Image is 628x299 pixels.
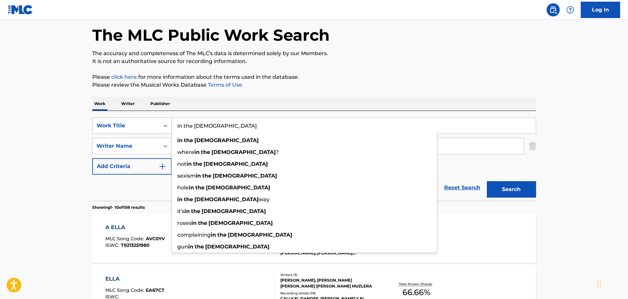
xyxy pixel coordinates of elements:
strong: [DEMOGRAPHIC_DATA] [205,244,270,250]
span: MLC Song Code : [105,287,146,293]
strong: [DEMOGRAPHIC_DATA] [211,149,276,155]
strong: [DEMOGRAPHIC_DATA] [213,173,277,179]
strong: [DEMOGRAPHIC_DATA] [194,137,259,143]
p: Please review the Musical Works Database [92,81,536,89]
strong: the [184,196,193,203]
span: way [259,196,270,203]
div: Work Title [97,122,156,130]
strong: in [188,244,193,250]
span: MLC Song Code : [105,236,146,242]
img: MLC Logo [8,5,33,14]
strong: in [184,208,190,214]
p: Publisher [148,97,172,111]
img: search [549,6,557,14]
img: help [566,6,574,14]
div: Recording Artists ( 19 ) [280,291,379,296]
p: Writer [119,97,137,111]
a: Log In [581,2,620,18]
span: EA67CT [146,287,164,293]
strong: the [198,220,207,226]
button: Search [487,181,536,198]
span: ISWC : [105,242,121,248]
strong: the [193,161,202,167]
span: AVC0YV [146,236,165,242]
strong: [DEMOGRAPHIC_DATA] [204,161,268,167]
strong: in [211,232,216,238]
span: not [177,161,186,167]
span: T9213251980 [121,242,150,248]
p: Work [92,97,107,111]
strong: the [195,244,204,250]
img: Delete Criterion [529,138,536,154]
span: gun [177,244,188,250]
a: Reset Search [441,181,484,195]
strong: the [191,208,200,214]
strong: [DEMOGRAPHIC_DATA] [228,232,292,238]
strong: the [202,173,211,179]
span: roses [177,220,191,226]
span: sexism [177,173,196,179]
form: Search Form [92,117,536,201]
span: complaining [177,232,211,238]
span: hole [177,184,189,191]
img: 9d2ae6d4665cec9f34b9.svg [159,162,166,170]
span: it's [177,208,184,214]
a: Terms of Use [206,82,242,88]
strong: [DEMOGRAPHIC_DATA] [206,184,270,191]
strong: in [189,184,194,191]
strong: [DEMOGRAPHIC_DATA] [202,208,266,214]
strong: the [195,184,205,191]
p: Showing 1 - 10 of 108 results [92,204,145,210]
div: Writers ( 3 ) [280,272,379,277]
div: Writer Name [97,142,156,150]
span: ? [276,149,279,155]
strong: the [217,232,227,238]
strong: in [177,137,183,143]
p: It is not an authoritative source for recording information. [92,57,536,65]
div: ELLA [105,275,164,283]
div: [PERSON_NAME], [PERSON_NAME] [PERSON_NAME] [PERSON_NAME] MUZLERA [280,277,379,289]
div: Help [564,3,577,16]
strong: in [191,220,197,226]
strong: the [201,149,210,155]
a: click here [111,74,137,80]
div: A ELLA [105,224,165,231]
strong: in [177,196,183,203]
strong: in [194,149,200,155]
div: Drag [597,274,601,294]
a: A ELLAMLC Song Code:AVC0YVISWC:T9213251980Writers (3)[PERSON_NAME], [PERSON_NAME], [PERSON_NAME] ... [92,214,536,263]
p: Please for more information about the terms used in the database. [92,73,536,81]
h1: The MLC Public Work Search [92,25,330,45]
a: Public Search [547,3,560,16]
strong: in [196,173,201,179]
strong: [DEMOGRAPHIC_DATA] [194,196,259,203]
iframe: Chat Widget [595,267,628,299]
span: where [177,149,194,155]
strong: [DEMOGRAPHIC_DATA] [208,220,273,226]
strong: the [184,137,193,143]
button: Add Criteria [92,158,172,175]
span: 66.66 % [402,287,430,298]
p: The accuracy and completeness of The MLC's data is determined solely by our Members. [92,50,536,57]
strong: in [186,161,192,167]
p: Total Known Shares: [399,282,434,287]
